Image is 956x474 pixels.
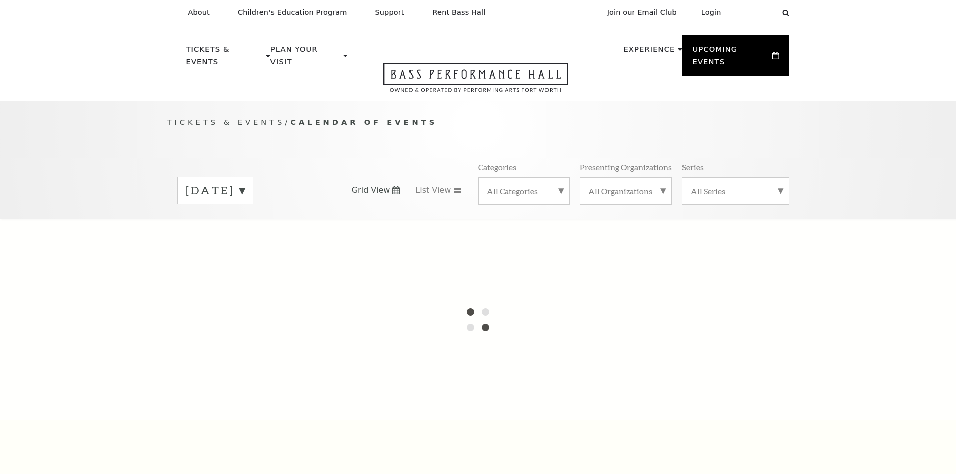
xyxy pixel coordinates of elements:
[375,8,404,17] p: Support
[415,185,451,196] span: List View
[433,8,486,17] p: Rent Bass Hall
[693,43,770,74] p: Upcoming Events
[186,43,264,74] p: Tickets & Events
[623,43,675,61] p: Experience
[580,162,672,172] p: Presenting Organizations
[588,186,663,196] label: All Organizations
[238,8,347,17] p: Children's Education Program
[737,8,773,17] select: Select:
[691,186,781,196] label: All Series
[478,162,516,172] p: Categories
[188,8,210,17] p: About
[290,118,437,126] span: Calendar of Events
[167,118,285,126] span: Tickets & Events
[682,162,704,172] p: Series
[167,116,789,129] p: /
[270,43,341,74] p: Plan Your Visit
[186,183,245,198] label: [DATE]
[487,186,561,196] label: All Categories
[352,185,390,196] span: Grid View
